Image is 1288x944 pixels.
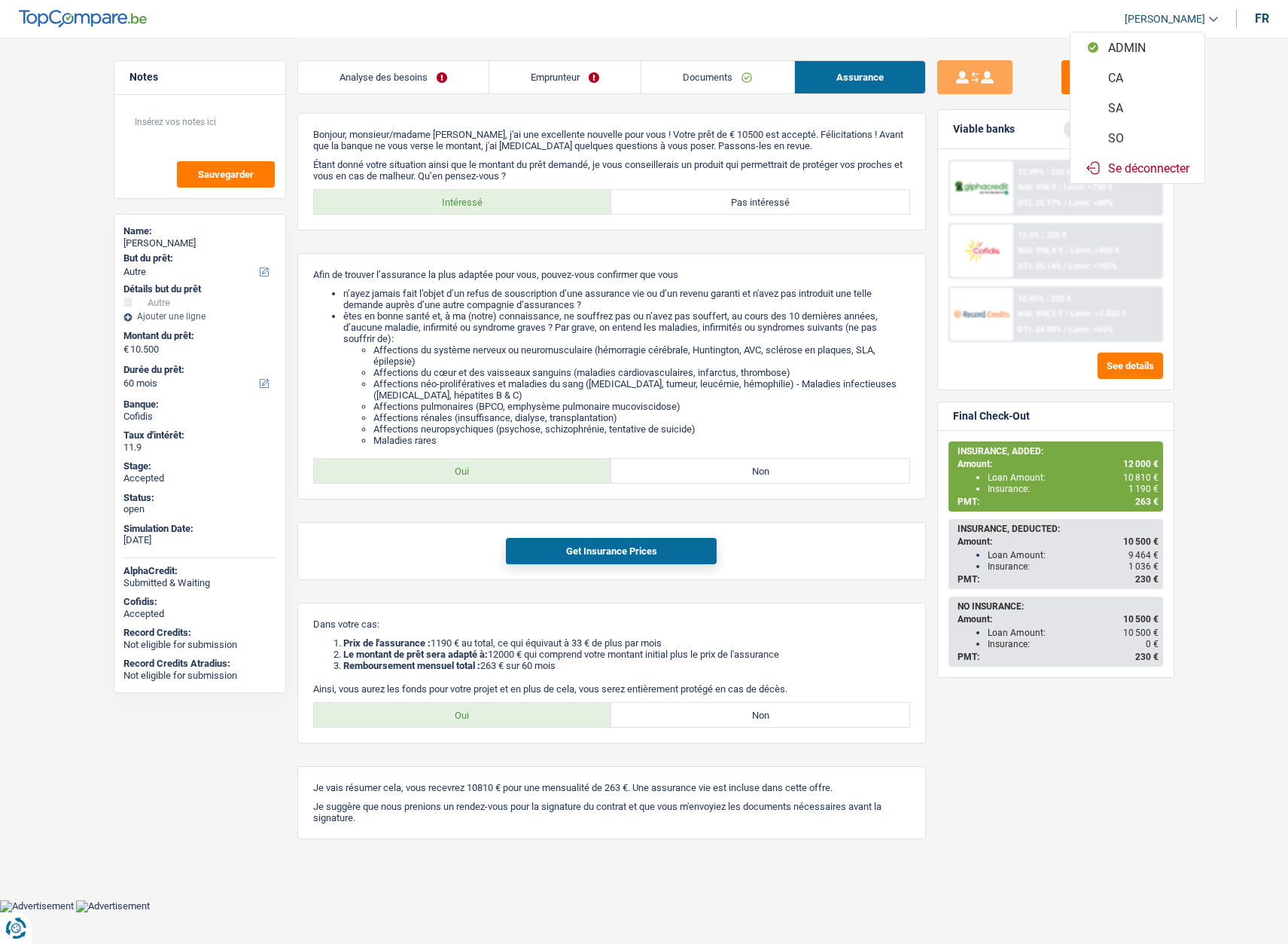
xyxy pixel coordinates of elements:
span: NAI: 996 € [1018,182,1056,192]
div: Viable banks [953,123,1015,136]
span: Limit: >1.033 € [1070,309,1126,319]
li: 12000 € qui comprend votre montant initial plus le prix de l'assurance [343,649,910,660]
span: 10 500 € [1123,614,1159,625]
div: 12.9% | 235 € [1018,231,1067,240]
span: 10 810 € [1123,472,1159,483]
span: NAI: 996,4 € [1018,246,1063,255]
span: Limit: <60% [1069,198,1113,208]
p: Je vais résumer cela, vous recevrez 10810 € pour une mensualité de 263 €. Une assurance vie est i... [313,782,910,793]
p: Afin de trouver l’assurance la plus adaptée pour vous, pouvez-vous confirmer que vous [313,269,910,280]
div: open [123,503,276,515]
li: Affections du cœur et des vaisseaux sanguins (maladies cardiovasculaires, infarctus, thrombose) [373,367,910,378]
span: 230 € [1135,574,1159,585]
p: Je suggère que nous prenions un rendez-vous pour la signature du contrat et que vous m'envoyiez l... [313,801,910,823]
span: 1 036 € [1128,561,1159,572]
a: Emprunteur [489,61,641,93]
span: Limit: <100% [1069,261,1117,271]
button: SO [1070,123,1204,153]
div: Taux d'intérêt: [123,429,276,441]
span: / [1065,309,1068,319]
span: 0 € [1146,639,1159,649]
li: Affections pulmonaires (BPCO, emphysème pulmonaire mucoviscidose) [373,401,910,412]
div: Final Check-Out [953,410,1030,423]
span: / [1065,246,1068,255]
li: 263 € sur 60 mois [343,660,910,671]
div: Stage: [123,460,276,472]
div: PMT: [958,496,1159,507]
div: Loan Amount: [988,550,1159,561]
button: CA [1070,63,1204,93]
div: Accepted [123,472,276,484]
h5: Notes [129,71,270,84]
a: [PERSON_NAME] [1113,7,1218,32]
span: 10 500 € [1123,536,1159,547]
label: Pas intéressé [611,190,909,214]
button: See details [1098,353,1163,379]
span: DTI: 24.98% [1018,325,1061,335]
div: Refresh [1064,121,1124,137]
div: Simulation Date: [123,523,276,535]
b: Remboursement mensuel total : [343,660,480,671]
div: 12.99% | 235 € [1018,167,1071,177]
div: NO INSURANCE: [958,601,1159,612]
span: Limit: <65% [1069,325,1113,335]
p: Bonjour, monsieur/madame [PERSON_NAME], j'ai une excellente nouvelle pour vous ! Votre prêt de € ... [313,129,910,151]
li: n’ayez jamais fait l’objet d’un refus de souscription d’une assurance vie ou d’un revenu garanti ... [343,288,910,310]
img: TopCompare Logo [19,10,147,28]
ul: [PERSON_NAME] [1070,32,1205,184]
li: Maladies rares [373,435,910,446]
div: PMT: [958,574,1159,585]
label: Oui [314,703,612,727]
div: Amount: [958,536,1159,547]
span: Limit: >750 € [1064,182,1113,192]
div: AlphaCredit: [123,565,276,577]
span: / [1058,182,1061,192]
div: Cofidis [123,411,276,423]
div: 12.45% | 232 € [1018,294,1071,304]
div: Ajouter une ligne [123,311,276,322]
button: Get Insurance Prices [506,538,717,564]
div: Status: [123,492,276,504]
span: 9 464 € [1128,550,1159,561]
div: fr [1255,11,1269,26]
span: / [1064,261,1067,271]
a: Analyse des besoins [298,61,489,93]
div: Banque: [123,399,276,411]
div: Accepted [123,608,276,620]
span: 10 500 € [1123,628,1159,638]
p: Ainsi, vous aurez les fonds pour votre projet et en plus de cela, vous serez entièrement protégé ... [313,683,910,695]
li: Affections du système nerveux ou neuromusculaire (hémorragie cérébrale, Huntington, AVC, sclérose... [373,344,910,367]
label: Montant du prêt: [123,330,273,342]
div: Cofidis: [123,596,276,608]
span: DTI: 25.17% [1018,198,1061,208]
label: Non [611,459,909,483]
div: Loan Amount: [988,628,1159,638]
span: 1 190 € [1128,484,1159,494]
li: Affections rénales (insuffisance, dialyse, transplantation) [373,412,910,423]
b: Prix de l'assurance : [343,637,431,649]
div: Insurance: [988,484,1159,494]
div: [DATE] [123,534,276,546]
b: Le montant de prêt sera adapté à: [343,649,488,660]
button: Se déconnecter [1070,153,1204,183]
div: Submitted & Waiting [123,577,276,589]
div: Insurance: [988,561,1159,572]
label: Durée du prêt: [123,364,273,376]
span: € [123,344,129,356]
li: êtes en bonne santé et, à ma (notre) connaissance, ne souffrez pas ou n’avez pas souffert, au cou... [343,310,910,446]
div: Amount: [958,459,1159,469]
label: Intéressé [314,190,612,214]
span: Limit: >800 € [1070,246,1119,255]
span: 230 € [1135,652,1159,662]
div: Not eligible for submission [123,670,276,682]
button: Sauvegarder [177,161,275,188]
img: Record Credits [954,300,1009,328]
div: INSURANCE, ADDED: [958,446,1159,457]
div: Not eligible for submission [123,639,276,651]
div: 11.9 [123,441,276,454]
a: Documents [641,61,793,93]
button: Sauvegarder [1061,60,1174,94]
span: [PERSON_NAME] [1125,13,1205,26]
div: Loan Amount: [988,472,1159,483]
button: SA [1070,93,1204,123]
